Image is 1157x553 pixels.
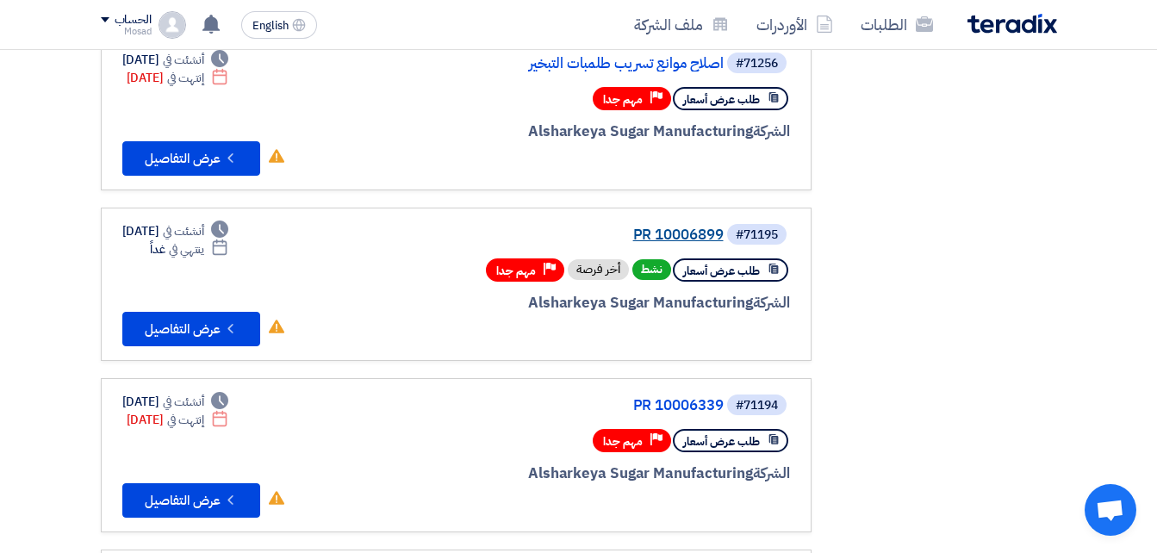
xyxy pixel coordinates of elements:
div: Mosad [101,27,152,36]
div: #71195 [736,229,778,241]
span: طلب عرض أسعار [683,91,760,108]
button: عرض التفاصيل [122,141,260,176]
div: #71194 [736,400,778,412]
span: ينتهي في [169,240,204,258]
img: profile_test.png [159,11,186,39]
span: الشركة [753,121,790,142]
span: English [252,20,289,32]
span: مهم جدا [603,91,643,108]
a: PR 10006899 [379,227,724,243]
div: Open chat [1085,484,1136,536]
span: إنتهت في [167,411,204,429]
button: English [241,11,317,39]
span: الشركة [753,292,790,314]
div: [DATE] [127,411,229,429]
a: الأوردرات [743,4,847,45]
span: مهم جدا [603,433,643,450]
span: إنتهت في [167,69,204,87]
div: [DATE] [122,51,229,69]
div: Alsharkeya Sugar Manufacturing [376,463,790,485]
div: [DATE] [122,393,229,411]
div: [DATE] [122,222,229,240]
div: الحساب [115,13,152,28]
div: #71256 [736,58,778,70]
a: PR 10006339 [379,398,724,413]
a: اصلاح موانع تسريب طلمبات التبخير [379,56,724,71]
span: أنشئت في [163,51,204,69]
a: ملف الشركة [620,4,743,45]
span: طلب عرض أسعار [683,433,760,450]
span: أنشئت في [163,393,204,411]
span: مهم جدا [496,263,536,279]
span: أنشئت في [163,222,204,240]
div: Alsharkeya Sugar Manufacturing [376,121,790,143]
div: أخر فرصة [568,259,629,280]
a: الطلبات [847,4,947,45]
button: عرض التفاصيل [122,483,260,518]
span: نشط [632,259,671,280]
span: الشركة [753,463,790,484]
img: Teradix logo [967,14,1057,34]
div: [DATE] [127,69,229,87]
div: غداً [150,240,228,258]
div: Alsharkeya Sugar Manufacturing [376,292,790,314]
span: طلب عرض أسعار [683,263,760,279]
button: عرض التفاصيل [122,312,260,346]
